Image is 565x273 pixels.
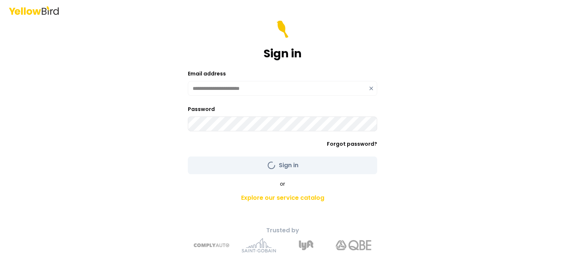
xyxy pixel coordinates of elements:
[152,191,413,205] a: Explore our service catalog
[327,140,377,148] a: Forgot password?
[188,105,215,113] label: Password
[264,47,302,60] h1: Sign in
[152,226,413,235] p: Trusted by
[280,180,285,188] span: or
[188,70,226,77] label: Email address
